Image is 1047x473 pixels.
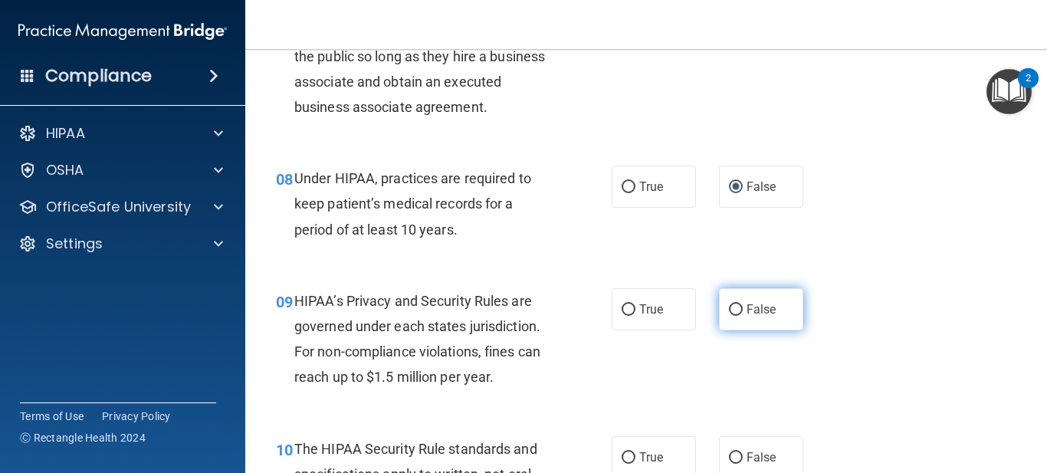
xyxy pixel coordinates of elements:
a: Privacy Policy [102,409,171,424]
p: OfficeSafe University [46,198,191,216]
a: HIPAA [18,124,223,143]
span: False [747,302,776,317]
p: Settings [46,235,103,253]
span: 08 [276,170,293,189]
a: OSHA [18,161,223,179]
p: OSHA [46,161,84,179]
p: HIPAA [46,124,85,143]
span: False [747,179,776,194]
button: Open Resource Center, 2 new notifications [986,69,1032,114]
input: False [729,182,743,193]
span: True [639,302,663,317]
span: Ⓒ Rectangle Health 2024 [20,430,146,445]
input: True [622,304,635,316]
span: Under HIPAA, practices are required to keep patient’s medical records for a period of at least 10... [294,170,531,237]
a: OfficeSafe University [18,198,223,216]
span: HIPAA’s Privacy and Security Rules are governed under each states jurisdiction. For non-complianc... [294,293,540,386]
input: True [622,182,635,193]
span: 10 [276,441,293,459]
span: True [639,179,663,194]
span: True [639,450,663,465]
a: Terms of Use [20,409,84,424]
input: True [622,452,635,464]
span: False [747,450,776,465]
div: 2 [1026,78,1031,98]
a: Settings [18,235,223,253]
h4: Compliance [45,65,152,87]
input: False [729,452,743,464]
img: PMB logo [18,16,227,47]
iframe: Drift Widget Chat Controller [970,367,1029,425]
input: False [729,304,743,316]
span: 09 [276,293,293,311]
